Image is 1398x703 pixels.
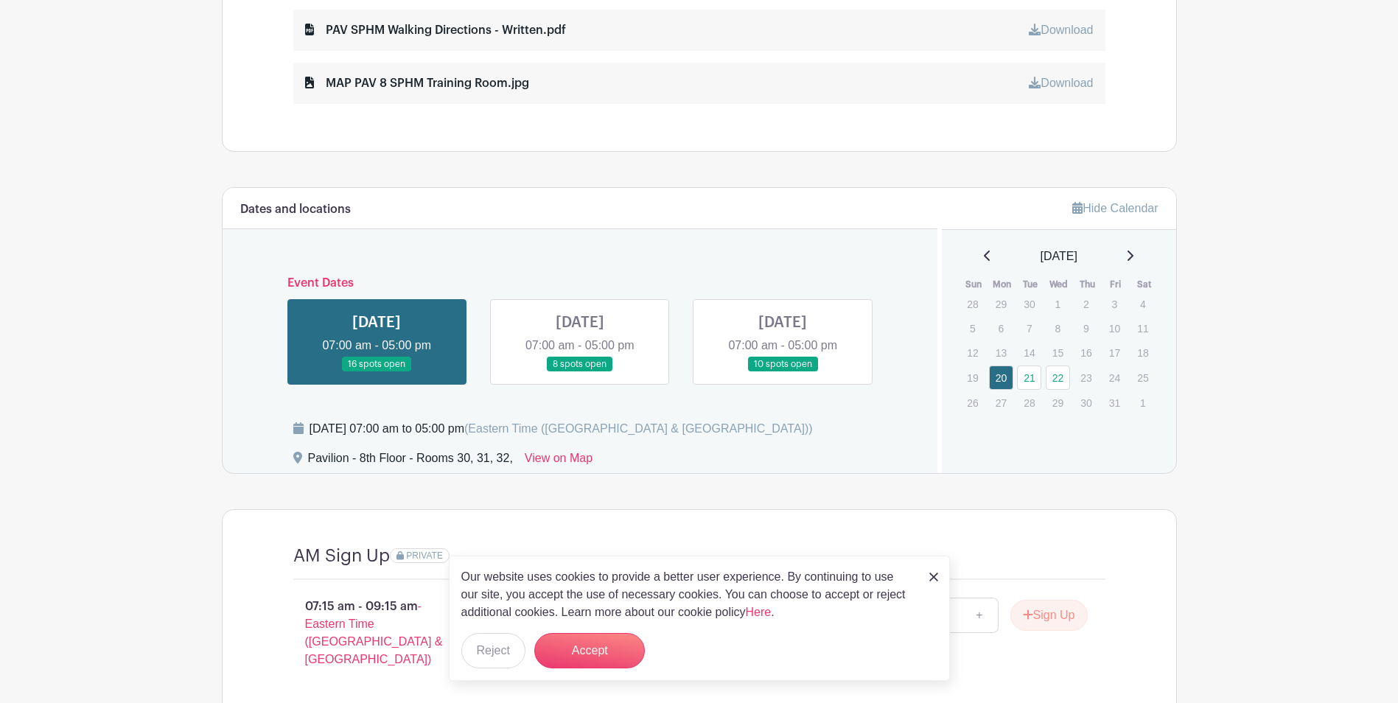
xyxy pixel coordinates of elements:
[961,598,998,633] a: +
[240,203,351,217] h6: Dates and locations
[1074,366,1098,389] p: 23
[960,293,985,315] p: 28
[305,21,566,39] div: PAV SPHM Walking Directions - Written.pdf
[270,592,485,674] p: 07:15 am - 09:15 am
[1046,341,1070,364] p: 15
[929,573,938,581] img: close_button-5f87c8562297e5c2d7936805f587ecaba9071eb48480494691a3f1689db116b3.svg
[1046,366,1070,390] a: 22
[1130,366,1155,389] p: 25
[1074,293,1098,315] p: 2
[1046,391,1070,414] p: 29
[1046,293,1070,315] p: 1
[1102,317,1127,340] p: 10
[1046,317,1070,340] p: 8
[1130,341,1155,364] p: 18
[989,391,1013,414] p: 27
[534,633,645,668] button: Accept
[989,366,1013,390] a: 20
[960,277,988,292] th: Sun
[310,420,813,438] div: [DATE] 07:00 am to 05:00 pm
[1102,341,1127,364] p: 17
[960,366,985,389] p: 19
[960,391,985,414] p: 26
[1102,293,1127,315] p: 3
[1010,600,1088,631] button: Sign Up
[960,317,985,340] p: 5
[989,341,1013,364] p: 13
[989,293,1013,315] p: 29
[406,550,443,561] span: PRIVATE
[1029,77,1093,89] a: Download
[1016,277,1045,292] th: Tue
[1045,277,1074,292] th: Wed
[988,277,1017,292] th: Mon
[960,341,985,364] p: 12
[461,568,914,621] p: Our website uses cookies to provide a better user experience. By continuing to use our site, you ...
[1130,391,1155,414] p: 1
[305,74,529,92] div: MAP PAV 8 SPHM Training Room.jpg
[1073,277,1102,292] th: Thu
[305,600,443,665] span: - Eastern Time ([GEOGRAPHIC_DATA] & [GEOGRAPHIC_DATA])
[1017,341,1041,364] p: 14
[1017,293,1041,315] p: 30
[1130,317,1155,340] p: 11
[525,450,593,473] a: View on Map
[1072,202,1158,214] a: Hide Calendar
[1074,391,1098,414] p: 30
[1074,317,1098,340] p: 9
[1130,277,1158,292] th: Sat
[989,317,1013,340] p: 6
[1102,366,1127,389] p: 24
[1029,24,1093,36] a: Download
[1130,293,1155,315] p: 4
[746,606,772,618] a: Here
[464,422,813,435] span: (Eastern Time ([GEOGRAPHIC_DATA] & [GEOGRAPHIC_DATA]))
[293,545,390,567] h4: AM Sign Up
[461,633,525,668] button: Reject
[276,276,885,290] h6: Event Dates
[1102,277,1130,292] th: Fri
[1074,341,1098,364] p: 16
[1017,366,1041,390] a: 21
[308,450,513,473] div: Pavilion - 8th Floor - Rooms 30, 31, 32,
[1017,391,1041,414] p: 28
[1041,248,1077,265] span: [DATE]
[1102,391,1127,414] p: 31
[1017,317,1041,340] p: 7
